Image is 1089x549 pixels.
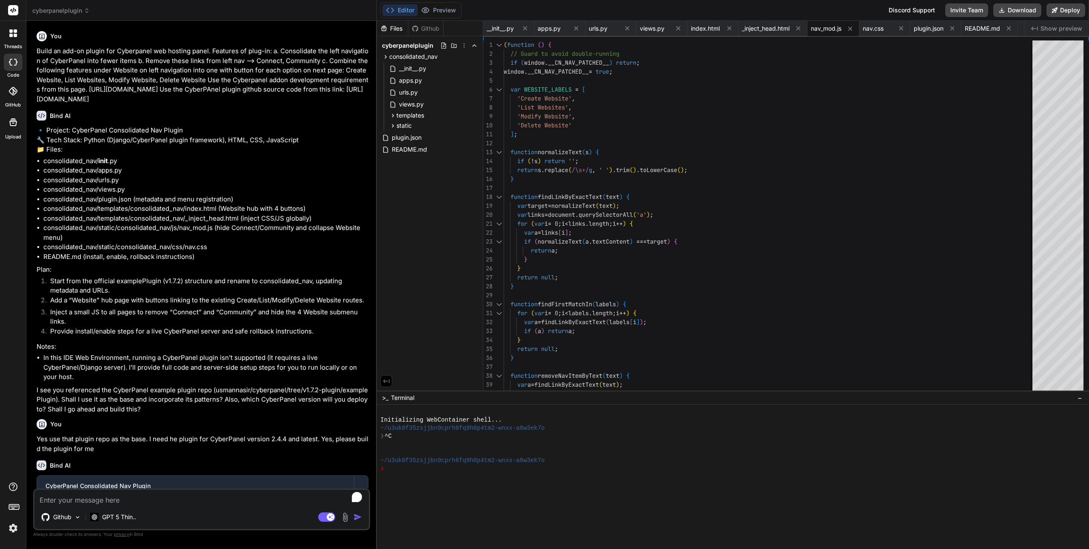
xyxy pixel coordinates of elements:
div: 11 [483,130,493,139]
span: for [517,220,527,227]
span: labels [568,309,589,317]
span: ; [575,157,579,165]
span: ) [609,59,613,66]
span: cyberpanelplugin [32,6,90,15]
span: apps.py [538,24,561,33]
span: plugin.json [391,132,422,143]
span: ] [510,130,514,138]
div: 26 [483,264,493,273]
div: 8 [483,103,493,112]
div: 32 [483,318,493,327]
label: GitHub [5,101,21,109]
li: consolidated_nav/views.py [43,185,368,195]
li: consolidated_nav/apps.py [43,166,368,175]
span: ! [531,157,534,165]
span: ; [684,166,687,174]
span: labels [609,318,630,326]
span: text [599,202,613,210]
span: _inject_head.html [742,24,790,33]
label: code [7,72,19,79]
span: i [633,318,636,326]
span: toLowerCase [640,166,677,174]
span: function [507,41,534,49]
div: 31 [483,309,493,318]
span: ( [534,327,538,335]
li: Inject a small JS to all pages to remove “Connect” and “Community” and hide the 4 Website submenu... [43,308,368,327]
span: } [517,264,521,272]
span: ) [616,300,619,308]
span: var [517,202,527,210]
span: 0 [555,309,558,317]
span: { [623,300,626,308]
span: static [396,121,412,130]
span: normalizeText [551,202,596,210]
span: normalizeText [538,238,582,245]
span: return [544,157,565,165]
span: ( [633,211,636,218]
span: ) [667,238,670,245]
span: 'Modify Website' [517,112,572,120]
span: ) [589,148,592,156]
div: Github [408,24,443,33]
span: 'a' [636,211,647,218]
div: Click to collapse the range. [493,371,505,380]
span: ) [538,157,541,165]
span: apps.py [398,75,423,86]
div: 25 [483,255,493,264]
span: = [548,202,551,210]
span: } [510,175,514,183]
h6: You [50,32,62,40]
span: ; [555,345,558,353]
span: README.md [965,24,1000,33]
span: ( [602,372,606,379]
span: , [572,112,575,120]
span: ++ [619,309,626,317]
textarea: To enrich screen reader interactions, please activate Accessibility in Grammarly extension settings [34,490,369,505]
span: . [524,68,527,75]
span: findLinkByExactText [541,318,606,326]
span: = [538,318,541,326]
div: 10 [483,121,493,130]
div: 15 [483,166,493,175]
span: ) [640,318,643,326]
li: consolidated_nav/ .py [43,156,368,166]
span: window [504,68,524,75]
span: = [575,86,579,93]
span: } [517,336,521,344]
button: Editor [382,4,418,16]
span: ; [613,309,616,317]
img: GPT 5 Thinking High [90,513,99,521]
span: , [592,166,596,174]
span: textContent [592,238,630,245]
button: Deploy [1046,3,1085,17]
span: { [596,148,599,156]
span: __init__.py [398,63,427,74]
div: 12 [483,139,493,148]
div: Click to collapse the range. [493,40,505,49]
span: text [606,372,619,379]
div: 33 [483,327,493,336]
span: } [524,256,527,263]
span: g [589,166,592,174]
span: ; [558,220,562,227]
div: 2 [483,49,493,58]
li: consolidated_nav/urls.py [43,175,368,185]
span: a [534,318,538,326]
div: 23 [483,237,493,246]
button: Invite Team [945,3,988,17]
span: ( [602,193,606,201]
img: attachment [340,512,350,522]
span: . [541,166,544,174]
span: ) [681,166,684,174]
span: nav.css [863,24,884,33]
label: Upload [5,133,21,141]
span: ; [609,220,613,227]
span: views.py [640,24,664,33]
span: { [633,309,636,317]
span: s [585,148,589,156]
span: labels [596,300,616,308]
span: if [510,59,517,66]
span: /\s+/ [572,166,589,174]
div: Click to collapse the range. [493,85,505,94]
div: Click to collapse the range. [493,300,505,309]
